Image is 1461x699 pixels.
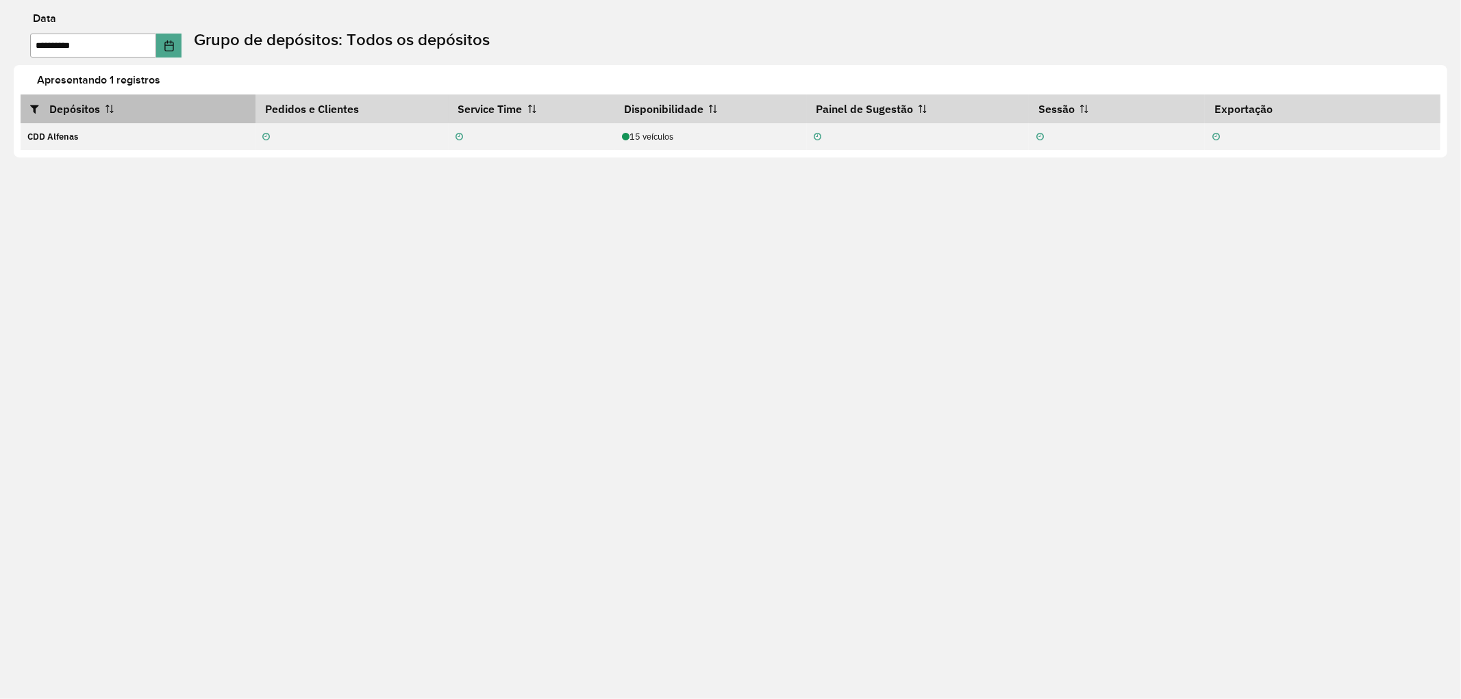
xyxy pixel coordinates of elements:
[1036,133,1044,142] i: Não realizada
[614,94,806,123] th: Disponibilidade
[1029,94,1205,123] th: Sessão
[1212,133,1220,142] i: Não realizada
[255,94,449,123] th: Pedidos e Clientes
[622,130,799,143] div: 15 veículos
[262,133,270,142] i: Não realizada
[194,27,490,52] label: Grupo de depósitos: Todos os depósitos
[33,10,56,27] label: Data
[156,34,182,58] button: Choose Date
[807,94,1029,123] th: Painel de Sugestão
[1205,94,1440,123] th: Exportação
[455,133,463,142] i: Não realizada
[449,94,614,123] th: Service Time
[30,103,49,114] i: Abrir/fechar filtros
[27,131,78,142] strong: CDD Alfenas
[21,94,255,123] th: Depósitos
[814,133,821,142] i: Não realizada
